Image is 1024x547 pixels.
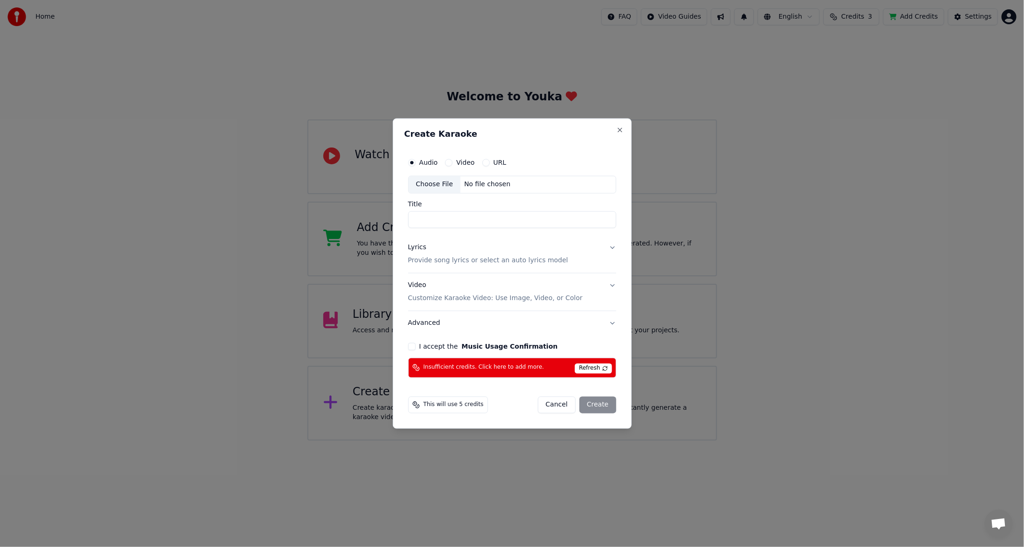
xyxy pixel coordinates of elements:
h2: Create Karaoke [404,130,620,139]
button: Cancel [538,396,576,413]
span: Refresh [575,363,612,373]
p: Customize Karaoke Video: Use Image, Video, or Color [408,294,583,303]
div: Lyrics [408,243,426,252]
div: No file chosen [460,180,514,189]
button: VideoCustomize Karaoke Video: Use Image, Video, or Color [408,273,616,311]
div: Choose File [409,176,461,193]
label: Audio [419,160,438,166]
label: URL [494,160,507,166]
p: Provide song lyrics or select an auto lyrics model [408,256,568,266]
span: Insufficient credits. Click here to add more. [424,364,544,372]
label: Video [456,160,474,166]
div: Video [408,281,583,303]
button: LyricsProvide song lyrics or select an auto lyrics model [408,236,616,273]
button: I accept the [461,343,557,350]
button: Advanced [408,311,616,335]
span: This will use 5 credits [424,401,484,408]
label: Title [408,201,616,208]
label: I accept the [419,343,558,350]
